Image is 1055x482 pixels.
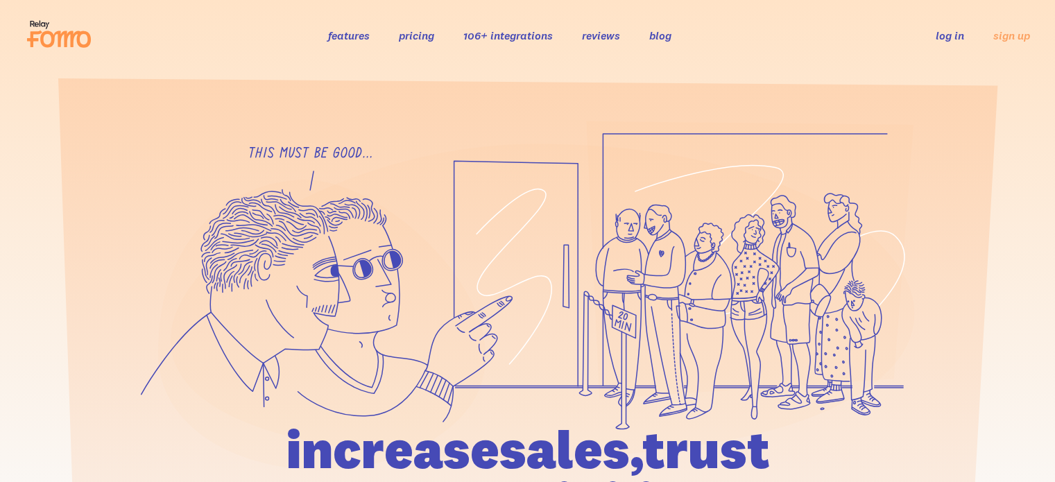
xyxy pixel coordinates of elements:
[328,28,370,42] a: features
[936,28,964,42] a: log in
[993,28,1030,43] a: sign up
[463,28,553,42] a: 106+ integrations
[582,28,620,42] a: reviews
[649,28,671,42] a: blog
[399,28,434,42] a: pricing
